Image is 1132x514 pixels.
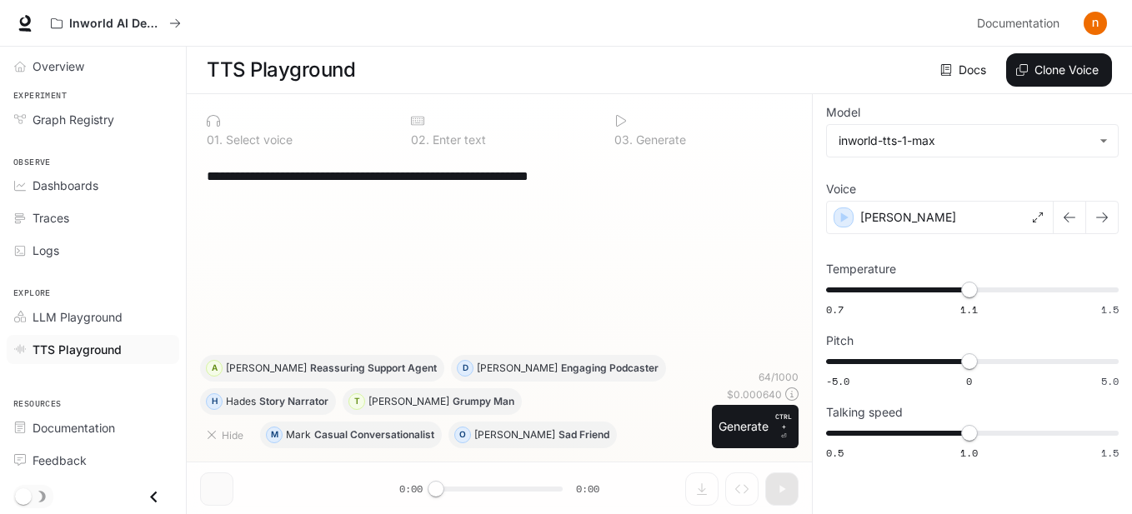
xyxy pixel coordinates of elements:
p: [PERSON_NAME] [477,363,558,373]
p: Mark [286,430,311,440]
a: Documentation [7,413,179,442]
p: Talking speed [826,407,903,418]
button: Close drawer [135,480,173,514]
div: H [207,388,222,415]
p: Select voice [223,134,293,146]
p: ⏎ [775,412,792,442]
p: Grumpy Man [453,397,514,407]
a: Dashboards [7,171,179,200]
span: 0.5 [826,446,844,460]
a: Graph Registry [7,105,179,134]
a: Traces [7,203,179,232]
span: 1.5 [1101,446,1119,460]
p: 0 3 . [614,134,633,146]
p: Sad Friend [558,430,609,440]
button: MMarkCasual Conversationalist [260,422,442,448]
span: Feedback [33,452,87,469]
span: 0.7 [826,302,844,317]
a: Logs [7,236,179,265]
span: Graph Registry [33,111,114,128]
button: GenerateCTRL +⏎ [712,405,799,448]
p: [PERSON_NAME] [860,209,956,226]
button: O[PERSON_NAME]Sad Friend [448,422,617,448]
p: 0 2 . [411,134,429,146]
span: TTS Playground [33,341,122,358]
p: CTRL + [775,412,792,432]
button: HHadesStory Narrator [200,388,336,415]
p: Voice [826,183,856,195]
span: Dashboards [33,177,98,194]
p: Inworld AI Demos [69,17,163,31]
span: Logs [33,242,59,259]
p: Enter text [429,134,486,146]
div: inworld-tts-1-max [827,125,1118,157]
a: LLM Playground [7,302,179,332]
div: M [267,422,282,448]
p: [PERSON_NAME] [368,397,449,407]
a: Feedback [7,446,179,475]
span: 0 [966,374,972,388]
span: Documentation [977,13,1059,34]
div: D [458,355,473,382]
span: 1.5 [1101,302,1119,317]
p: 0 1 . [207,134,223,146]
a: Documentation [970,7,1072,40]
div: A [207,355,222,382]
span: Documentation [33,419,115,437]
button: User avatar [1079,7,1112,40]
a: TTS Playground [7,335,179,364]
h1: TTS Playground [207,53,355,87]
p: Reassuring Support Agent [310,363,437,373]
span: Dark mode toggle [15,487,32,505]
span: Overview [33,57,84,75]
p: Model [826,107,860,118]
img: User avatar [1084,12,1107,35]
div: inworld-tts-1-max [839,132,1091,149]
button: D[PERSON_NAME]Engaging Podcaster [451,355,666,382]
p: [PERSON_NAME] [474,430,555,440]
div: O [455,422,470,448]
p: Casual Conversationalist [314,430,434,440]
p: Pitch [826,335,854,347]
div: T [349,388,364,415]
span: 1.1 [960,302,978,317]
span: LLM Playground [33,308,123,326]
p: Engaging Podcaster [561,363,659,373]
span: -5.0 [826,374,849,388]
button: Clone Voice [1006,53,1112,87]
button: T[PERSON_NAME]Grumpy Man [343,388,522,415]
span: Traces [33,209,69,227]
button: Hide [200,422,253,448]
a: Docs [937,53,993,87]
p: Hades [226,397,256,407]
a: Overview [7,52,179,81]
span: 1.0 [960,446,978,460]
p: Temperature [826,263,896,275]
button: A[PERSON_NAME]Reassuring Support Agent [200,355,444,382]
p: Generate [633,134,686,146]
span: 5.0 [1101,374,1119,388]
button: All workspaces [43,7,188,40]
p: Story Narrator [259,397,328,407]
p: [PERSON_NAME] [226,363,307,373]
